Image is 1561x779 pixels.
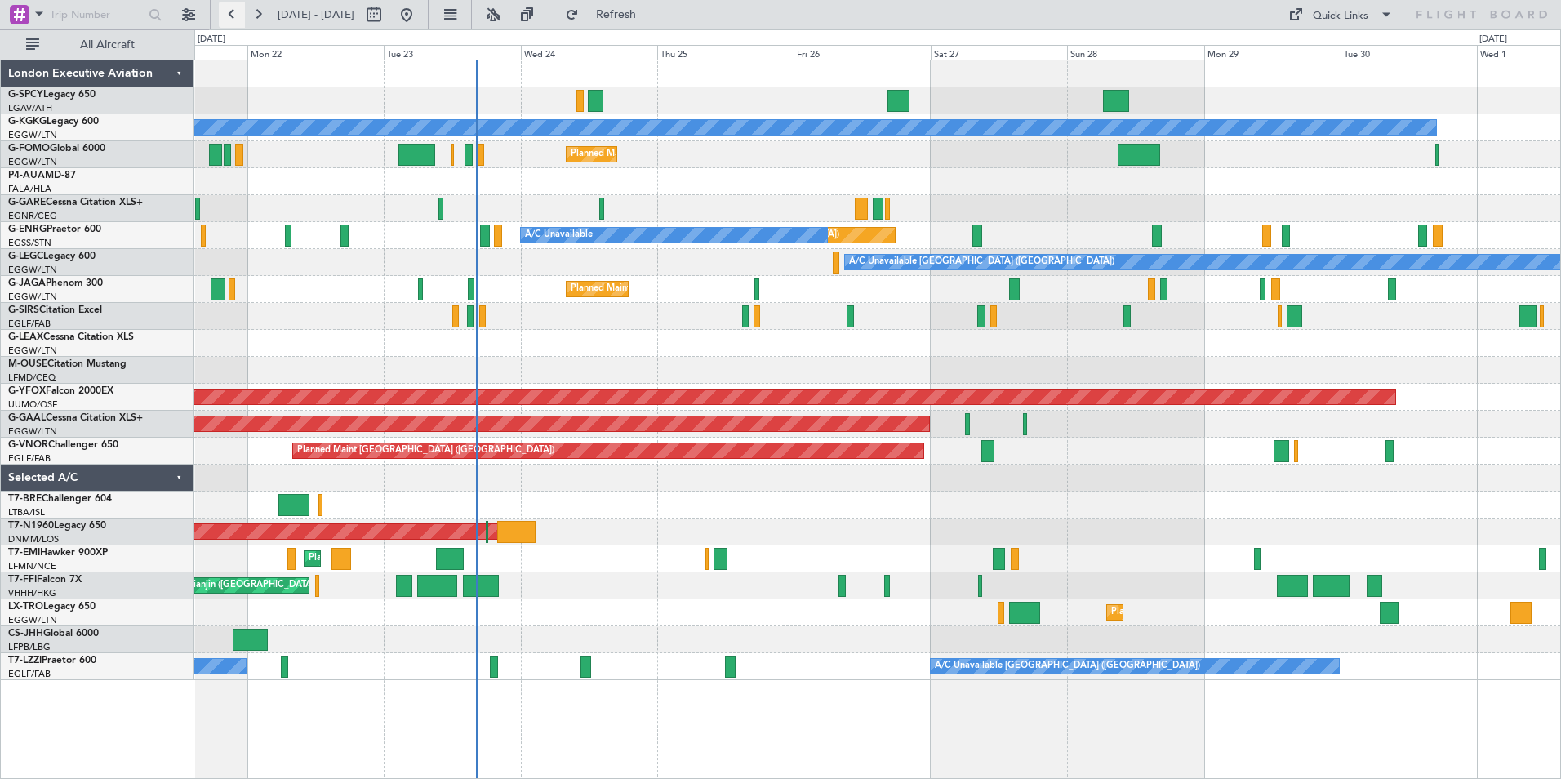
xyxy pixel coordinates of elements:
div: Tue 30 [1341,45,1477,60]
span: G-KGKG [8,117,47,127]
div: [DATE] [198,33,225,47]
div: Thu 25 [657,45,794,60]
a: EGGW/LTN [8,291,57,303]
div: Planned Maint Tianjin ([GEOGRAPHIC_DATA]) [127,573,317,598]
a: G-SIRSCitation Excel [8,305,102,315]
span: M-OUSE [8,359,47,369]
span: G-JAGA [8,278,46,288]
a: VHHH/HKG [8,587,56,599]
span: G-LEAX [8,332,43,342]
a: M-OUSECitation Mustang [8,359,127,369]
div: Planned Maint [GEOGRAPHIC_DATA] ([GEOGRAPHIC_DATA]) [1111,600,1368,625]
a: T7-FFIFalcon 7X [8,575,82,585]
a: EGGW/LTN [8,129,57,141]
a: UUMO/OSF [8,398,57,411]
span: G-FOMO [8,144,50,154]
div: [DATE] [1479,33,1507,47]
a: EGGW/LTN [8,614,57,626]
a: T7-EMIHawker 900XP [8,548,108,558]
a: DNMM/LOS [8,533,59,545]
a: EGSS/STN [8,237,51,249]
a: EGGW/LTN [8,156,57,168]
a: G-FOMOGlobal 6000 [8,144,105,154]
span: G-GARE [8,198,46,207]
div: A/C Unavailable [525,223,593,247]
a: EGGW/LTN [8,264,57,276]
a: EGGW/LTN [8,425,57,438]
a: G-JAGAPhenom 300 [8,278,103,288]
span: [DATE] - [DATE] [278,7,354,22]
a: T7-N1960Legacy 650 [8,521,106,531]
a: LFMD/CEQ [8,372,56,384]
span: All Aircraft [42,39,172,51]
div: Tue 23 [384,45,520,60]
a: EGLF/FAB [8,452,51,465]
a: G-ENRGPraetor 600 [8,225,101,234]
a: LFMN/NCE [8,560,56,572]
button: All Aircraft [18,32,177,58]
span: LX-TRO [8,602,43,612]
div: Wed 24 [521,45,657,60]
a: P4-AUAMD-87 [8,171,76,180]
a: EGNR/CEG [8,210,57,222]
a: G-KGKGLegacy 600 [8,117,99,127]
span: T7-N1960 [8,521,54,531]
div: Mon 29 [1204,45,1341,60]
span: G-VNOR [8,440,48,450]
div: Sat 27 [931,45,1067,60]
div: Mon 22 [247,45,384,60]
a: G-GAALCessna Citation XLS+ [8,413,143,423]
a: LX-TROLegacy 650 [8,602,96,612]
span: Refresh [582,9,651,20]
a: EGGW/LTN [8,345,57,357]
a: G-LEGCLegacy 600 [8,252,96,261]
a: G-VNORChallenger 650 [8,440,118,450]
div: Sun 28 [1067,45,1203,60]
div: Fri 26 [794,45,930,60]
span: G-SPCY [8,90,43,100]
div: Planned Maint [GEOGRAPHIC_DATA] ([GEOGRAPHIC_DATA]) [571,277,828,301]
div: A/C Unavailable [GEOGRAPHIC_DATA] ([GEOGRAPHIC_DATA]) [935,654,1200,679]
a: LGAV/ATH [8,102,52,114]
a: LTBA/ISL [8,506,45,519]
span: T7-EMI [8,548,40,558]
span: G-YFOX [8,386,46,396]
span: G-SIRS [8,305,39,315]
span: T7-BRE [8,494,42,504]
span: T7-FFI [8,575,37,585]
a: EGLF/FAB [8,668,51,680]
a: G-SPCYLegacy 650 [8,90,96,100]
div: Planned Maint [GEOGRAPHIC_DATA] ([GEOGRAPHIC_DATA]) [571,142,828,167]
div: Quick Links [1313,8,1368,24]
div: A/C Unavailable [GEOGRAPHIC_DATA] ([GEOGRAPHIC_DATA]) [849,250,1114,274]
a: G-LEAXCessna Citation XLS [8,332,134,342]
a: T7-BREChallenger 604 [8,494,112,504]
a: LFPB/LBG [8,641,51,653]
a: G-GARECessna Citation XLS+ [8,198,143,207]
span: G-LEGC [8,252,43,261]
span: G-ENRG [8,225,47,234]
div: Planned Maint [GEOGRAPHIC_DATA] [309,546,465,571]
a: EGLF/FAB [8,318,51,330]
a: T7-LZZIPraetor 600 [8,656,96,665]
input: Trip Number [50,2,144,27]
span: T7-LZZI [8,656,42,665]
span: G-GAAL [8,413,46,423]
a: CS-JHHGlobal 6000 [8,629,99,639]
button: Refresh [558,2,656,28]
button: Quick Links [1280,2,1401,28]
div: Planned Maint [GEOGRAPHIC_DATA] ([GEOGRAPHIC_DATA]) [297,438,554,463]
span: P4-AUA [8,171,45,180]
a: FALA/HLA [8,183,51,195]
span: CS-JHH [8,629,43,639]
a: G-YFOXFalcon 2000EX [8,386,113,396]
